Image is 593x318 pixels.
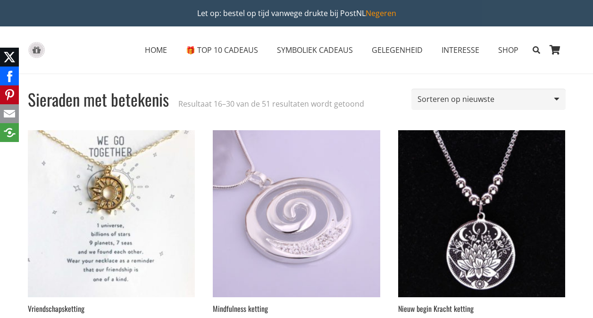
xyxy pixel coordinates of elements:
img: Persoonlijke cadeau vriendschap vriendin ketting - bestel op inspirerendwinkelen.nl [28,130,195,297]
h2: Nieuw begin Kracht ketting [398,303,565,314]
a: gift-box-icon-grey-inspirerendwinkelen [28,42,45,59]
p: Resultaat 16–30 van de 51 resultaten wordt getoond [178,98,364,109]
img: Bijzonder mooi symbolische ketting voor innerlijke kracht - cadeau inspirerendwinkelen.nl [398,130,565,297]
span: INTERESSE [442,45,479,55]
a: HOMEHOME Menu [135,38,176,62]
a: SYMBOLIEK CADEAUSSYMBOLIEK CADEAUS Menu [267,38,362,62]
h2: Vriendschapsketting [28,303,195,314]
img: Prachtige Symbolische Zilveren Ketting met speciale betekenis voor Gecentreerd zijn, kracht en je... [213,130,380,297]
h2: Mindfulness ketting [213,303,380,314]
a: Zoeken [528,38,544,62]
a: 🎁 TOP 10 CADEAUS🎁 TOP 10 CADEAUS Menu [176,38,267,62]
a: Negeren [366,8,396,18]
a: Winkelwagen [545,26,566,74]
h1: Sieraden met betekenis [28,89,169,110]
span: SYMBOLIEK CADEAUS [277,45,353,55]
select: Winkelbestelling [411,89,565,110]
span: HOME [145,45,167,55]
span: SHOP [498,45,518,55]
span: GELEGENHEID [372,45,423,55]
span: 🎁 TOP 10 CADEAUS [186,45,258,55]
a: SHOPSHOP Menu [489,38,528,62]
a: GELEGENHEIDGELEGENHEID Menu [362,38,432,62]
a: INTERESSEINTERESSE Menu [432,38,489,62]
